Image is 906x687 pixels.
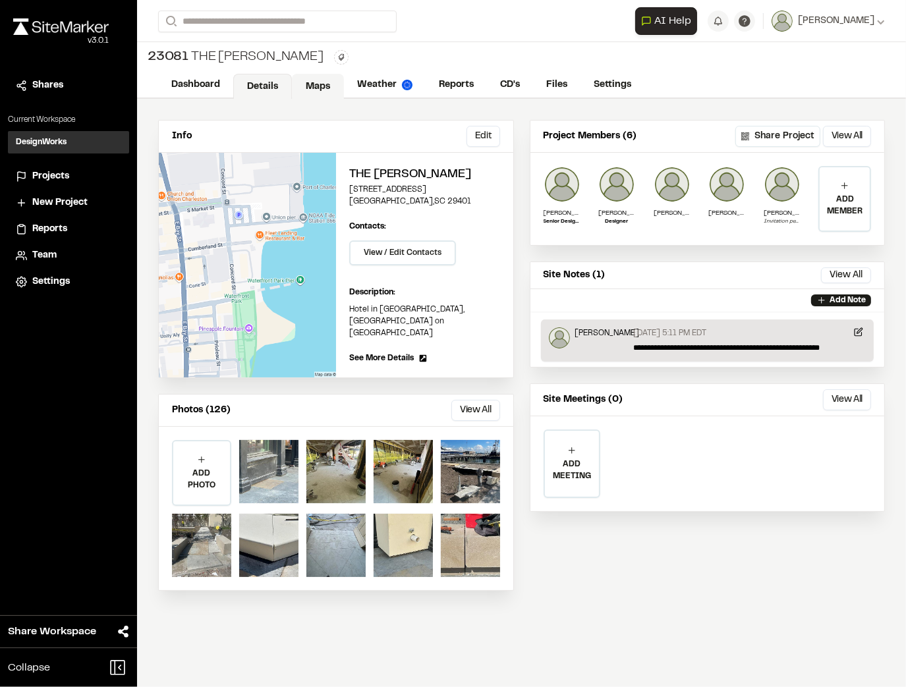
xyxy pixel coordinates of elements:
span: Shares [32,78,63,93]
p: [PERSON_NAME] [575,327,640,339]
img: rebrand.png [13,18,109,35]
span: Settings [32,275,70,289]
p: Photos (126) [172,403,231,418]
div: Open AI Assistant [635,7,702,35]
a: New Project [16,196,121,210]
p: Hotel in [GEOGRAPHIC_DATA], [GEOGRAPHIC_DATA] on [GEOGRAPHIC_DATA] [349,304,500,339]
p: Site Notes (1) [544,268,606,283]
h3: DesignWorks [16,136,67,148]
p: [PERSON_NAME] [544,208,580,218]
span: Projects [32,169,69,184]
div: The [PERSON_NAME] [148,47,324,67]
span: See More Details [349,352,414,364]
p: Current Workspace [8,114,129,126]
p: [STREET_ADDRESS] [349,184,500,196]
a: Settings [580,72,644,97]
span: Collapse [8,660,50,676]
button: View All [451,400,499,421]
p: Designer [598,218,635,226]
p: [GEOGRAPHIC_DATA] , SC 29401 [349,196,500,207]
a: Projects [16,169,121,184]
img: Emily Rogers [598,166,635,203]
button: Edit [467,126,500,147]
button: Open AI Assistant [635,7,697,35]
h2: The [PERSON_NAME] [349,166,500,184]
p: Senior Designer [544,218,580,226]
button: Search [158,11,182,32]
a: Reports [16,222,121,236]
p: [PERSON_NAME] [598,208,635,218]
p: Contacts: [349,221,386,233]
span: [PERSON_NAME] [798,14,874,28]
img: Arianne Wolfe [544,166,580,203]
span: AI Help [654,13,691,29]
button: [PERSON_NAME] [772,11,885,32]
img: Samantha Bost [654,166,691,203]
a: Dashboard [158,72,233,97]
span: Team [32,248,57,263]
p: [DATE] 5:11 PM EDT [633,327,706,339]
p: [PERSON_NAME] [654,208,691,218]
a: Details [233,74,292,99]
button: View All [821,267,871,283]
button: View All [823,389,871,410]
p: ADD PHOTO [173,468,230,491]
a: Shares [16,78,121,93]
a: Team [16,248,121,263]
a: CD's [487,72,533,97]
a: Settings [16,275,121,289]
span: Reports [32,222,67,236]
img: precipai.png [402,80,412,90]
a: Reports [426,72,487,97]
img: Miles Holland [549,327,570,348]
a: Weather [344,72,426,97]
a: Maps [292,74,344,99]
img: User [772,11,793,32]
span: Share Workspace [8,624,96,640]
button: View / Edit Contacts [349,240,456,265]
p: ADD MEMBER [820,194,870,217]
button: Edit Tags [334,50,349,65]
p: Info [172,129,192,144]
p: ADD MEETING [545,458,600,482]
p: Project Members (6) [544,129,637,144]
p: Description: [349,287,500,298]
p: [PERSON_NAME] [764,208,801,218]
button: View All [823,126,871,147]
span: New Project [32,196,88,210]
p: Invitation pending [764,218,801,226]
button: Share Project [735,126,820,147]
img: Nathan Dittman [764,166,801,203]
div: Oh geez...please don't... [13,35,109,47]
p: [PERSON_NAME] [708,208,745,218]
img: Miles Holland [708,166,745,203]
p: Add Note [830,294,866,306]
p: Site Meetings (0) [544,393,623,407]
span: 23081 [148,47,188,67]
a: Files [533,72,580,97]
